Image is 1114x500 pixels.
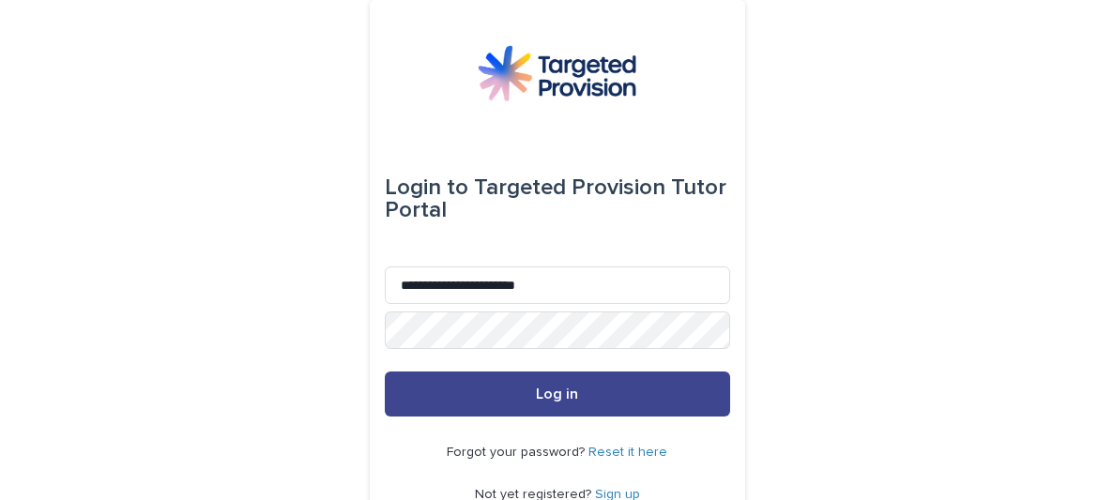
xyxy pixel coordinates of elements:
[385,161,730,236] div: Targeted Provision Tutor Portal
[536,386,578,402] span: Log in
[385,176,468,199] span: Login to
[447,446,588,459] span: Forgot your password?
[478,45,635,101] img: M5nRWzHhSzIhMunXDL62
[385,371,730,417] button: Log in
[588,446,667,459] a: Reset it here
